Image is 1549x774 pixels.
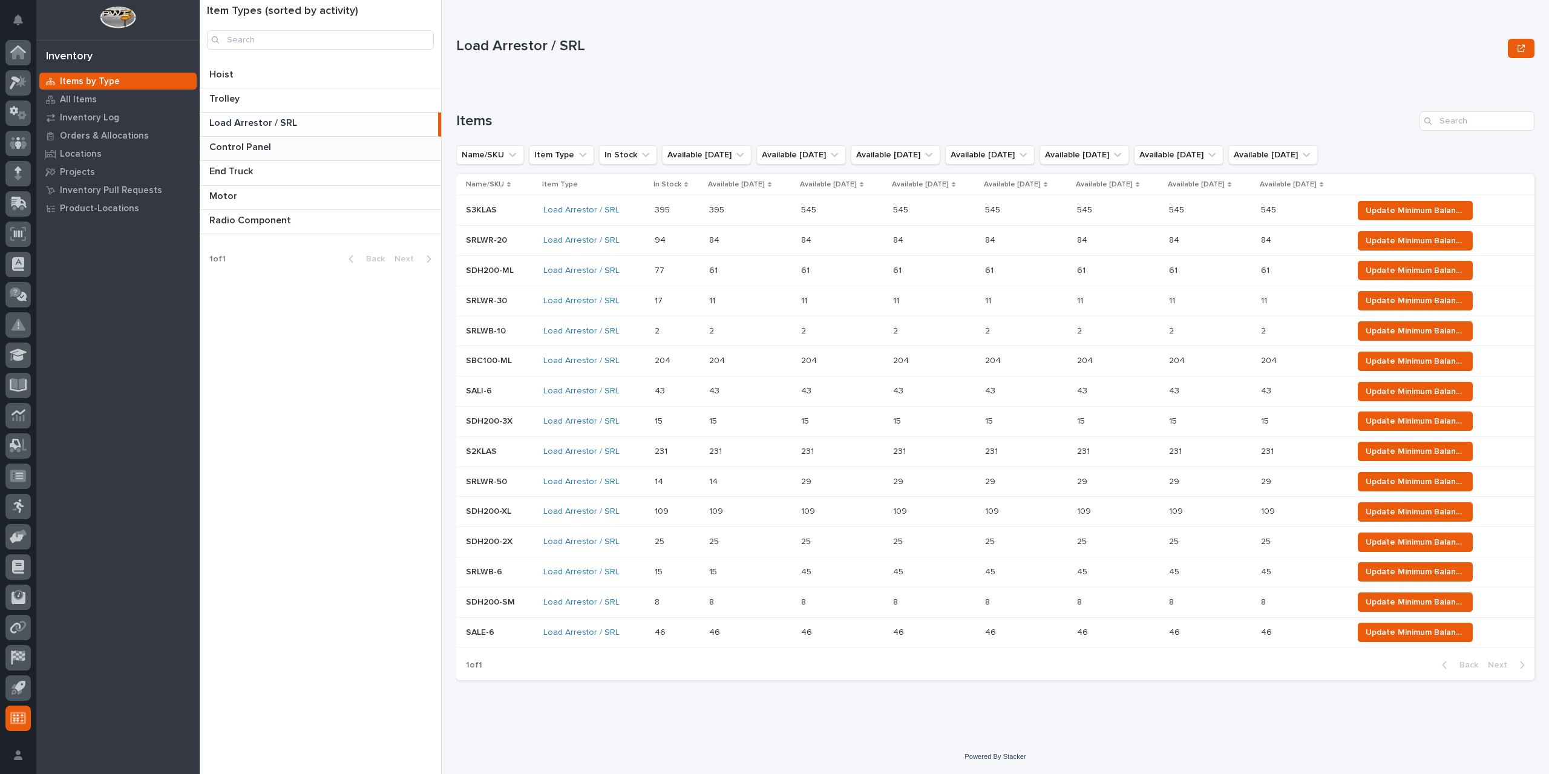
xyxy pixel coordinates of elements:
[1366,476,1465,488] span: Update Minimum Balance
[1077,263,1088,276] p: 61
[1366,325,1465,337] span: Update Minimum Balance
[1366,295,1465,307] span: Update Minimum Balance
[466,205,534,215] p: S3KLAS
[893,444,908,457] p: 231
[1261,353,1279,366] p: 204
[100,6,136,28] img: Workspace Logo
[893,294,902,306] p: 11
[1358,382,1473,401] button: Update Minimum Balance
[543,597,620,608] a: Load Arrestor / SRL
[1358,412,1473,431] button: Update Minimum Balance
[1261,534,1273,547] p: 25
[456,651,492,680] p: 1 of 1
[985,565,998,577] p: 45
[209,212,293,226] p: Radio Component
[60,149,102,160] p: Locations
[456,527,1534,557] tr: SDH200-2XLoad Arrestor / SRL 2525 2525 2525 2525 2525 2525 2525 2525 Update Minimum Balance
[1168,178,1225,191] p: Available [DATE]
[36,145,200,163] a: Locations
[893,233,906,246] p: 84
[36,108,200,126] a: Inventory Log
[709,324,716,336] p: 2
[456,436,1534,467] tr: S2KLASLoad Arrestor / SRL 231231 231231 231231 231231 231231 231231 231231 231231 Update Minimum ...
[662,145,752,165] button: Available Today
[1169,444,1184,457] p: 231
[456,316,1534,346] tr: SRLWB-10Load Arrestor / SRL 22 22 22 22 22 22 22 22 Update Minimum Balance
[466,537,534,547] p: SDH200-2X
[1077,414,1087,427] p: 15
[709,565,719,577] p: 15
[200,113,441,137] a: Load Arrestor / SRLLoad Arrestor / SRL
[1358,562,1473,582] button: Update Minimum Balance
[466,477,534,487] p: SRLWR-50
[466,266,534,276] p: SDH200-ML
[655,595,662,608] p: 8
[801,504,817,517] p: 109
[801,625,814,638] p: 46
[200,64,441,88] a: HoistHoist
[200,244,235,274] p: 1 of 1
[964,753,1026,760] a: Powered By Stacker
[1483,660,1534,671] button: Next
[543,416,620,427] a: Load Arrestor / SRL
[466,178,504,191] p: Name/SKU
[36,163,200,181] a: Projects
[543,266,620,276] a: Load Arrestor / SRL
[456,497,1534,527] tr: SDH200-XLLoad Arrestor / SRL 109109 109109 109109 109109 109109 109109 109109 109109 Update Minim...
[985,444,1000,457] p: 231
[200,161,441,185] a: End TruckEnd Truck
[801,353,819,366] p: 204
[209,115,300,129] p: Load Arrestor / SRL
[60,185,162,196] p: Inventory Pull Requests
[801,474,814,487] p: 29
[1228,145,1318,165] button: Available in 180 Days
[1077,565,1090,577] p: 45
[209,91,242,105] p: Trolley
[1358,472,1473,491] button: Update Minimum Balance
[1261,233,1274,246] p: 84
[945,145,1035,165] button: Available in 90 Days
[893,203,911,215] p: 545
[1169,414,1179,427] p: 15
[892,178,949,191] p: Available [DATE]
[893,353,911,366] p: 204
[466,235,534,246] p: SRLWR-20
[456,587,1534,617] tr: SDH200-SMLoad Arrestor / SRL 88 88 88 88 88 88 88 88 Update Minimum Balance
[1261,504,1277,517] p: 109
[1432,660,1483,671] button: Back
[15,15,31,34] div: Notifications
[543,386,620,396] a: Load Arrestor / SRL
[209,188,240,202] p: Motor
[456,346,1534,376] tr: SBC100-MLLoad Arrestor / SRL 204204 204204 204204 204204 204204 204204 204204 204204 Update Minim...
[543,235,620,246] a: Load Arrestor / SRL
[655,625,668,638] p: 46
[985,474,998,487] p: 29
[1076,178,1133,191] p: Available [DATE]
[1261,444,1276,457] p: 231
[543,628,620,638] a: Load Arrestor / SRL
[200,210,441,234] a: Radio ComponentRadio Component
[985,504,1001,517] p: 109
[709,414,719,427] p: 15
[466,507,534,517] p: SDH200-XL
[1358,291,1473,310] button: Update Minimum Balance
[1366,355,1465,367] span: Update Minimum Balance
[456,38,1503,55] p: Load Arrestor / SRL
[655,263,667,276] p: 77
[1077,534,1089,547] p: 25
[985,353,1003,366] p: 204
[801,565,814,577] p: 45
[893,324,900,336] p: 2
[466,567,534,577] p: SRLWB-6
[466,447,534,457] p: S2KLAS
[655,203,672,215] p: 395
[466,386,534,396] p: SALI-6
[209,163,255,177] p: End Truck
[893,414,903,427] p: 15
[709,534,721,547] p: 25
[60,131,149,142] p: Orders & Allocations
[456,226,1534,256] tr: SRLWR-20Load Arrestor / SRL 9494 8484 8484 8484 8484 8484 8484 8484 Update Minimum Balance
[801,414,811,427] p: 15
[543,326,620,336] a: Load Arrestor / SRL
[1261,595,1268,608] p: 8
